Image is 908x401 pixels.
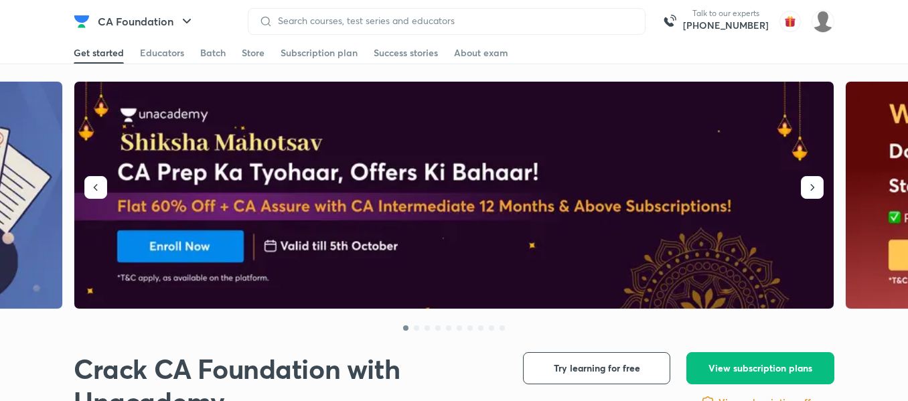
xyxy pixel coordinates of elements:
[90,8,203,35] button: CA Foundation
[140,42,184,64] a: Educators
[523,352,670,384] button: Try learning for free
[454,42,508,64] a: About exam
[140,46,184,60] div: Educators
[374,46,438,60] div: Success stories
[812,10,834,33] img: Syeda Nayareen
[683,19,769,32] a: [PHONE_NUMBER]
[273,15,634,26] input: Search courses, test series and educators
[74,42,124,64] a: Get started
[656,8,683,35] img: call-us
[74,46,124,60] div: Get started
[686,352,834,384] button: View subscription plans
[242,42,264,64] a: Store
[454,46,508,60] div: About exam
[242,46,264,60] div: Store
[708,362,812,375] span: View subscription plans
[281,46,358,60] div: Subscription plan
[554,362,640,375] span: Try learning for free
[74,13,90,29] img: Company Logo
[779,11,801,32] img: avatar
[281,42,358,64] a: Subscription plan
[683,8,769,19] p: Talk to our experts
[200,46,226,60] div: Batch
[200,42,226,64] a: Batch
[374,42,438,64] a: Success stories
